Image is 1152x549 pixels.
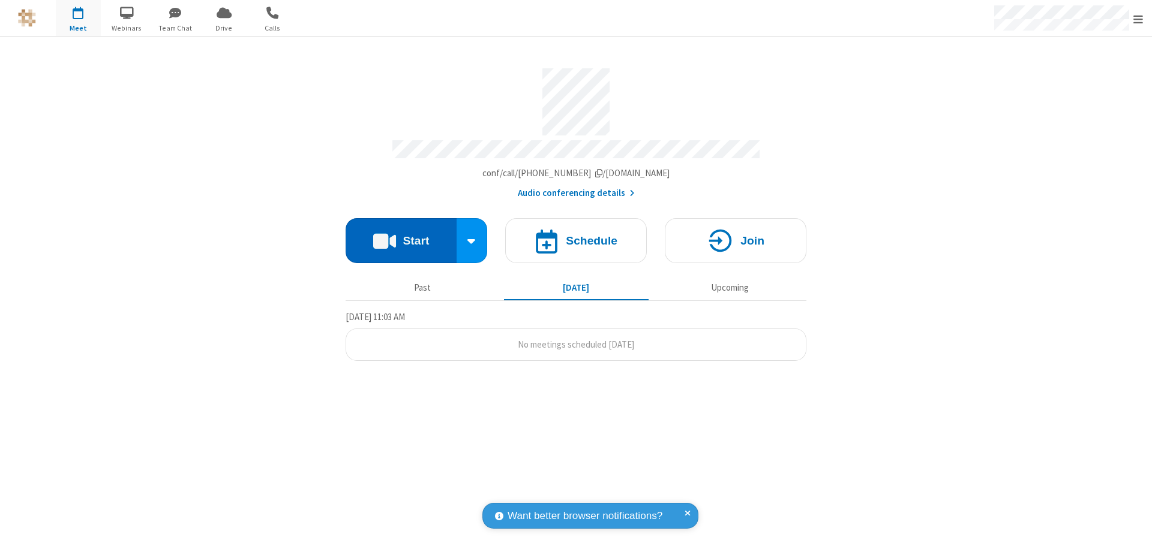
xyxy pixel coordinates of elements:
[153,23,198,34] span: Team Chat
[518,339,634,350] span: No meetings scheduled [DATE]
[505,218,647,263] button: Schedule
[346,218,457,263] button: Start
[350,276,495,299] button: Past
[658,276,802,299] button: Upcoming
[566,235,617,246] h4: Schedule
[457,218,488,263] div: Start conference options
[346,310,806,361] section: Today's Meetings
[202,23,247,34] span: Drive
[18,9,36,27] img: QA Selenium DO NOT DELETE OR CHANGE
[250,23,295,34] span: Calls
[740,235,764,246] h4: Join
[518,186,635,200] button: Audio conferencing details
[104,23,149,34] span: Webinars
[504,276,649,299] button: [DATE]
[482,167,670,180] button: Copy my meeting room linkCopy my meeting room link
[56,23,101,34] span: Meet
[403,235,429,246] h4: Start
[346,59,806,200] section: Account details
[508,508,662,524] span: Want better browser notifications?
[665,218,806,263] button: Join
[346,311,405,322] span: [DATE] 11:03 AM
[482,167,670,179] span: Copy my meeting room link
[1122,518,1143,541] iframe: Chat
